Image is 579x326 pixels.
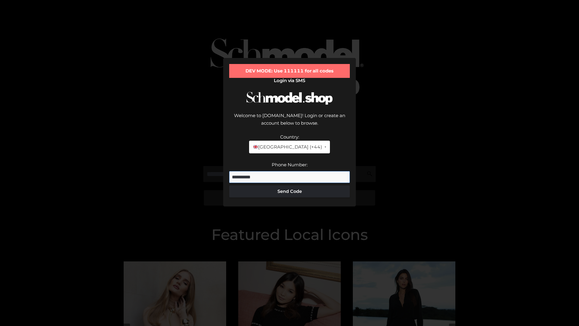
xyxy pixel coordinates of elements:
[272,162,308,168] label: Phone Number:
[229,78,350,83] h2: Login via SMS
[280,134,299,140] label: Country:
[253,143,322,151] span: [GEOGRAPHIC_DATA] (+44)
[253,145,258,149] img: 🇬🇧
[229,64,350,78] div: DEV MODE: Use 111111 for all codes
[229,185,350,197] button: Send Code
[244,86,335,110] img: Schmodel Logo
[229,112,350,133] div: Welcome to [DOMAIN_NAME]! Login or create an account below to browse.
